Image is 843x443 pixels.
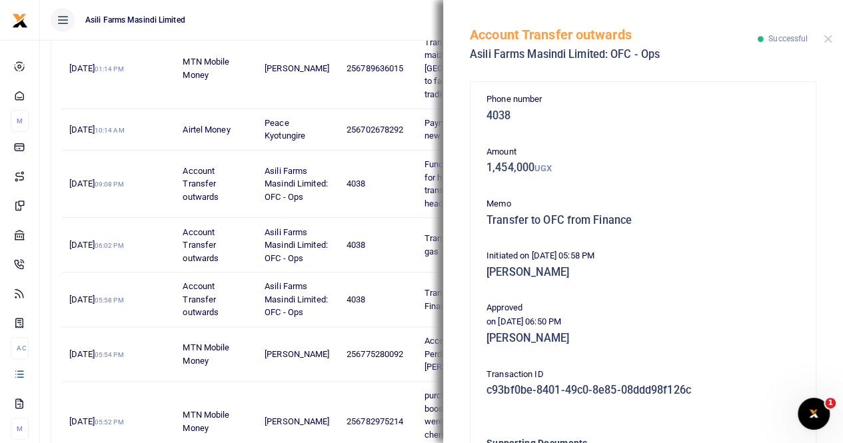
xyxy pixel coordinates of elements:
[69,125,124,135] span: [DATE]
[470,27,758,43] h5: Account Transfer outwards
[486,301,800,315] p: Approved
[95,351,124,358] small: 05:54 PM
[486,214,800,227] h5: Transfer to OFC from Finance
[69,240,123,250] span: [DATE]
[486,315,800,329] p: on [DATE] 06:50 PM
[69,294,123,304] span: [DATE]
[95,65,124,73] small: 01:14 PM
[69,63,123,73] span: [DATE]
[424,159,508,209] span: Funds transfer to OFC for hire of selfloader transporting maize headers
[424,37,507,99] span: Transportation of maize Seed from [GEOGRAPHIC_DATA] to facility to Jasdam trading LTD
[12,13,28,29] img: logo-small
[347,63,403,73] span: 256789636015
[11,110,29,132] li: M
[95,181,124,188] small: 09:08 PM
[424,233,498,256] span: Transfer to OFC for gas
[265,281,328,317] span: Asili Farms Masindi Limited: OFC - Ops
[486,368,800,382] p: Transaction ID
[424,336,496,372] span: Accomodation and Perdiem to [PERSON_NAME]
[347,240,365,250] span: 4038
[265,118,305,141] span: Peace Kyotungire
[347,125,403,135] span: 256702678292
[486,93,800,107] p: Phone number
[347,179,365,189] span: 4038
[265,227,328,263] span: Asili Farms Masindi Limited: OFC - Ops
[69,179,123,189] span: [DATE]
[12,15,28,25] a: logo-small logo-large logo-large
[95,242,124,249] small: 06:02 PM
[11,337,29,359] li: Ac
[768,34,808,43] span: Successful
[534,163,552,173] small: UGX
[470,48,758,61] h5: Asili Farms Masindi Limited: OFC - Ops
[486,249,800,263] p: Initiated on [DATE] 05:58 PM
[183,342,229,366] span: MTN Mobile Money
[95,418,124,426] small: 05:52 PM
[183,227,219,263] span: Account Transfer outwards
[183,166,219,202] span: Account Transfer outwards
[347,416,403,426] span: 256782975214
[95,127,125,134] small: 10:14 AM
[486,109,800,123] h5: 4038
[486,145,800,159] p: Amount
[80,14,191,26] span: Asili Farms Masindi Limited
[424,118,505,141] span: Payment for IDS for new staff Asili farms
[183,410,229,433] span: MTN Mobile Money
[486,384,800,397] h5: c93bf0be-8401-49c0-8e85-08ddd98f126c
[183,57,229,80] span: MTN Mobile Money
[347,349,403,359] span: 256775280092
[486,161,800,175] h5: 1,454,000
[798,398,830,430] iframe: Intercom live chat
[265,63,329,73] span: [PERSON_NAME]
[11,418,29,440] li: M
[424,288,506,311] span: Transfer to OFC from Finance
[825,398,836,408] span: 1
[183,281,219,317] span: Account Transfer outwards
[265,349,329,359] span: [PERSON_NAME]
[824,35,832,43] button: Close
[347,294,365,304] span: 4038
[69,349,123,359] span: [DATE]
[265,416,329,426] span: [PERSON_NAME]
[486,266,800,279] h5: [PERSON_NAME]
[95,296,124,304] small: 05:58 PM
[265,166,328,202] span: Asili Farms Masindi Limited: OFC - Ops
[486,332,800,345] h5: [PERSON_NAME]
[69,416,123,426] span: [DATE]
[183,125,230,135] span: Airtel Money
[486,197,800,211] p: Memo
